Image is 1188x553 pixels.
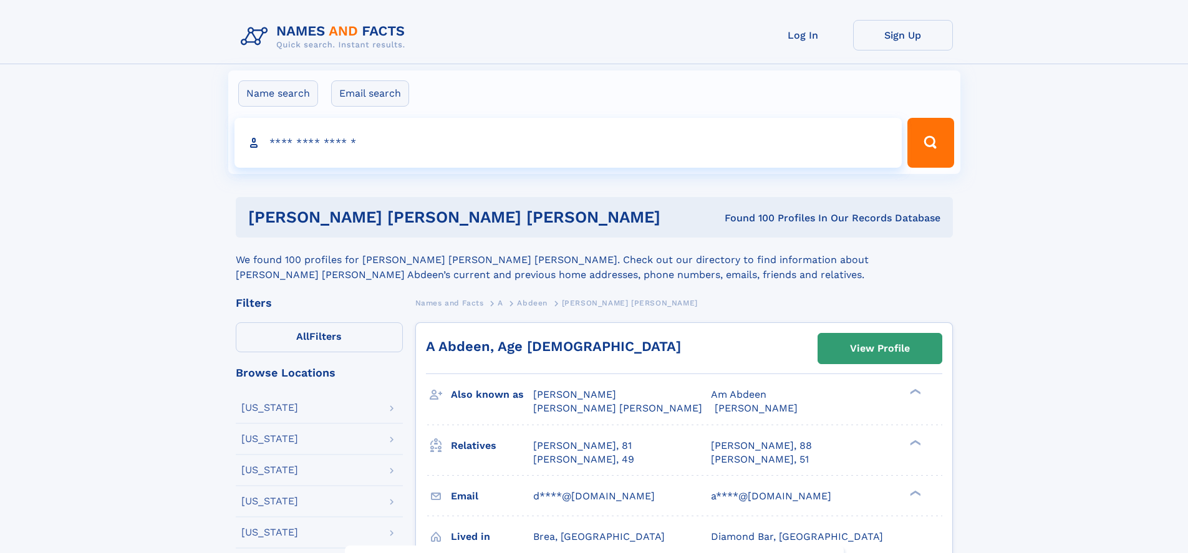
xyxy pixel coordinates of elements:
span: Am Abdeen [711,388,766,400]
a: View Profile [818,334,942,363]
span: Brea, [GEOGRAPHIC_DATA] [533,531,665,542]
a: [PERSON_NAME], 51 [711,453,809,466]
span: Abdeen [517,299,548,307]
div: [US_STATE] [241,403,298,413]
label: Filters [236,322,403,352]
a: Log In [753,20,853,50]
a: A [498,295,503,310]
span: [PERSON_NAME] [PERSON_NAME] [562,299,698,307]
h1: [PERSON_NAME] [PERSON_NAME] [PERSON_NAME] [248,209,693,225]
h3: Relatives [451,435,533,456]
span: A [498,299,503,307]
div: Browse Locations [236,367,403,378]
label: Email search [331,80,409,107]
a: [PERSON_NAME], 49 [533,453,634,466]
div: View Profile [850,334,910,363]
a: Sign Up [853,20,953,50]
h3: Also known as [451,384,533,405]
span: [PERSON_NAME] [PERSON_NAME] [533,402,702,414]
div: [US_STATE] [241,496,298,506]
button: Search Button [907,118,954,168]
span: [PERSON_NAME] [715,402,798,414]
div: ❯ [907,438,922,446]
span: Diamond Bar, [GEOGRAPHIC_DATA] [711,531,883,542]
a: Abdeen [517,295,548,310]
input: search input [234,118,902,168]
div: We found 100 profiles for [PERSON_NAME] [PERSON_NAME] [PERSON_NAME]. Check out our directory to f... [236,238,953,282]
div: [US_STATE] [241,527,298,537]
span: All [296,330,309,342]
div: [US_STATE] [241,465,298,475]
h3: Email [451,486,533,507]
div: ❯ [907,489,922,497]
a: Names and Facts [415,295,484,310]
div: [US_STATE] [241,434,298,444]
img: Logo Names and Facts [236,20,415,54]
h3: Lived in [451,526,533,547]
a: [PERSON_NAME], 88 [711,439,812,453]
a: [PERSON_NAME], 81 [533,439,632,453]
label: Name search [238,80,318,107]
span: [PERSON_NAME] [533,388,616,400]
div: Filters [236,297,403,309]
div: ❯ [907,388,922,396]
div: Found 100 Profiles In Our Records Database [692,211,940,225]
a: A Abdeen, Age [DEMOGRAPHIC_DATA] [426,339,681,354]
